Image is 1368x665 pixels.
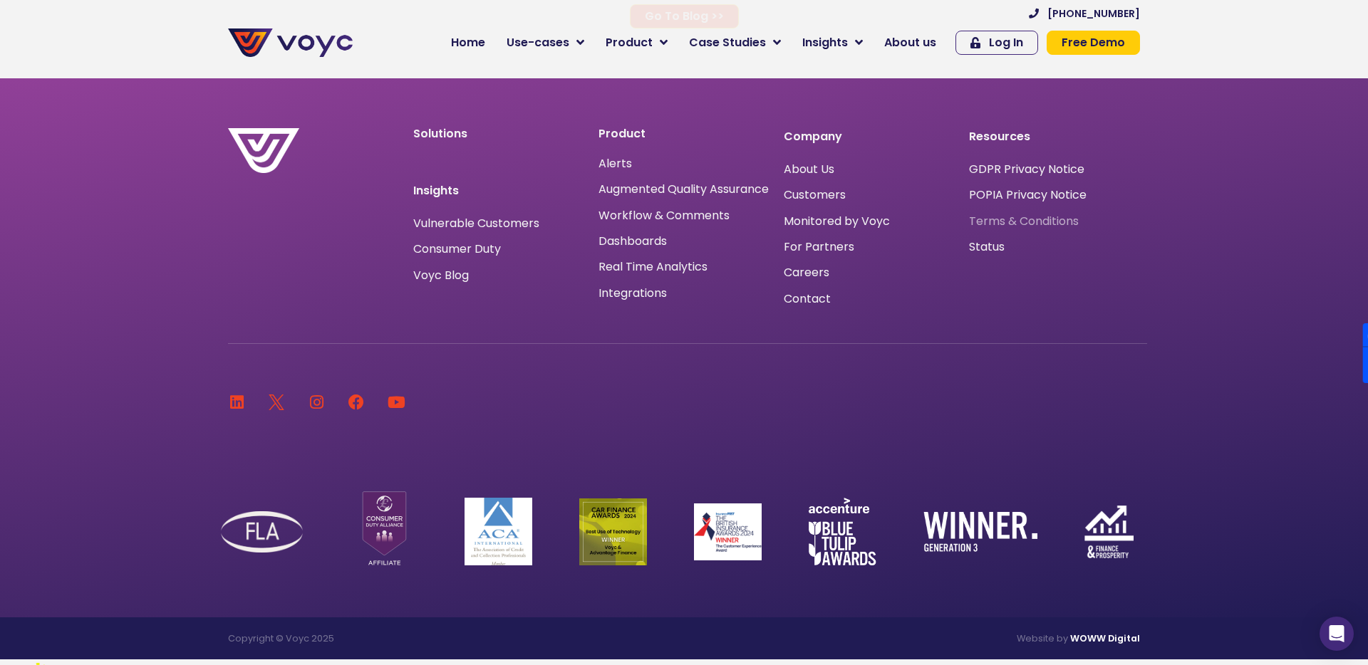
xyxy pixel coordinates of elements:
[1084,506,1134,557] img: finance-and-prosperity
[691,632,1140,645] p: Website by
[1029,9,1140,19] a: [PHONE_NUMBER]
[784,128,955,145] p: Company
[294,296,361,310] a: Privacy Policy
[598,128,769,140] p: Product
[189,57,224,73] span: Phone
[465,498,532,565] img: ACA
[884,34,936,51] span: About us
[989,37,1023,48] span: Log In
[451,34,485,51] span: Home
[413,218,539,229] a: Vulnerable Customers
[1047,9,1140,19] span: [PHONE_NUMBER]
[1062,37,1125,48] span: Free Demo
[189,115,237,132] span: Job title
[440,28,496,57] a: Home
[507,34,569,51] span: Use-cases
[221,511,303,553] img: FLA Logo
[689,34,766,51] span: Case Studies
[228,632,677,645] p: Copyright © Voyc 2025
[874,28,947,57] a: About us
[496,28,595,57] a: Use-cases
[579,498,647,565] img: Car Finance Winner logo
[228,28,353,57] img: voyc-full-logo
[802,34,848,51] span: Insights
[1047,31,1140,55] a: Free Demo
[595,28,678,57] a: Product
[1070,632,1140,644] a: WOWW Digital
[809,498,876,565] img: accenture-blue-tulip-awards
[606,34,653,51] span: Product
[923,512,1037,552] img: winner-generation
[969,128,1140,145] p: Resources
[792,28,874,57] a: Insights
[413,182,584,199] p: Insights
[955,31,1038,55] a: Log In
[413,244,501,255] a: Consumer Duty
[1320,617,1354,651] div: Open Intercom Messenger
[598,182,769,196] a: Augmented Quality Assurance
[413,125,467,142] a: Solutions
[678,28,792,57] a: Case Studies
